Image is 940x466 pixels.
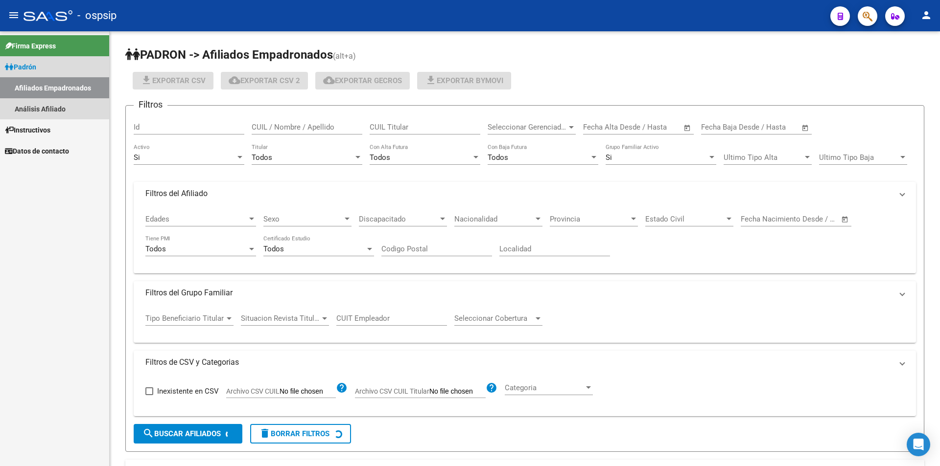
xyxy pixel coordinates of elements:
mat-icon: file_download [425,74,437,86]
span: Buscar Afiliados [142,429,221,438]
button: Exportar CSV 2 [221,72,308,89]
span: Inexistente en CSV [157,385,219,397]
span: Exportar GECROS [323,76,402,85]
div: Filtros del Grupo Familiar [134,305,916,343]
mat-icon: menu [8,9,20,21]
span: Datos de contacto [5,146,69,156]
span: Tipo Beneficiario Titular [145,314,225,323]
span: Padrón [5,62,36,72]
span: Archivo CSV CUIL Titular [355,387,429,395]
button: Exportar GECROS [315,72,410,89]
span: Todos [145,244,166,253]
span: Provincia [550,215,629,223]
span: Discapacitado [359,215,438,223]
span: Edades [145,215,247,223]
span: - ospsip [77,5,117,26]
span: Situacion Revista Titular [241,314,320,323]
div: Filtros del Afiliado [134,205,916,274]
input: Start date [583,123,615,132]
span: Si [606,153,612,162]
span: Sexo [263,215,343,223]
mat-panel-title: Filtros del Afiliado [145,188,893,199]
span: Si [134,153,140,162]
span: Exportar CSV 2 [229,76,300,85]
mat-icon: delete [259,427,271,439]
mat-expansion-panel-header: Filtros de CSV y Categorias [134,351,916,374]
button: Open calendar [682,122,693,133]
button: Open calendar [840,214,851,225]
span: Seleccionar Cobertura [454,314,534,323]
button: Exportar CSV [133,72,213,89]
input: End date [624,123,671,132]
button: Exportar Bymovi [417,72,511,89]
button: Open calendar [800,122,811,133]
mat-panel-title: Filtros del Grupo Familiar [145,288,893,298]
input: Archivo CSV CUIL Titular [429,387,486,396]
input: Archivo CSV CUIL [280,387,336,396]
span: Ultimo Tipo Alta [724,153,803,162]
mat-icon: help [336,382,348,394]
div: Open Intercom Messenger [907,433,930,456]
span: (alt+a) [333,51,356,61]
input: Start date [701,123,733,132]
span: Todos [252,153,272,162]
input: End date [781,215,829,223]
span: Exportar CSV [141,76,206,85]
mat-icon: file_download [141,74,152,86]
span: Borrar Filtros [259,429,329,438]
mat-icon: cloud_download [229,74,240,86]
span: Todos [488,153,508,162]
span: Instructivos [5,125,50,135]
mat-icon: person [920,9,932,21]
span: Estado Civil [645,215,725,223]
span: Todos [370,153,390,162]
span: Ultimo Tipo Baja [819,153,898,162]
input: Start date [741,215,773,223]
h3: Filtros [134,98,167,111]
mat-expansion-panel-header: Filtros del Afiliado [134,182,916,205]
span: Firma Express [5,41,56,51]
button: Buscar Afiliados [134,424,242,444]
span: Categoria [505,383,584,392]
span: Exportar Bymovi [425,76,503,85]
span: PADRON -> Afiliados Empadronados [125,48,333,62]
mat-icon: search [142,427,154,439]
div: Filtros de CSV y Categorias [134,374,916,416]
span: Todos [263,244,284,253]
mat-icon: cloud_download [323,74,335,86]
span: Archivo CSV CUIL [226,387,280,395]
mat-panel-title: Filtros de CSV y Categorias [145,357,893,368]
button: Borrar Filtros [250,424,351,444]
span: Seleccionar Gerenciador [488,123,567,132]
mat-expansion-panel-header: Filtros del Grupo Familiar [134,281,916,305]
span: Nacionalidad [454,215,534,223]
mat-icon: help [486,382,497,394]
input: End date [742,123,789,132]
